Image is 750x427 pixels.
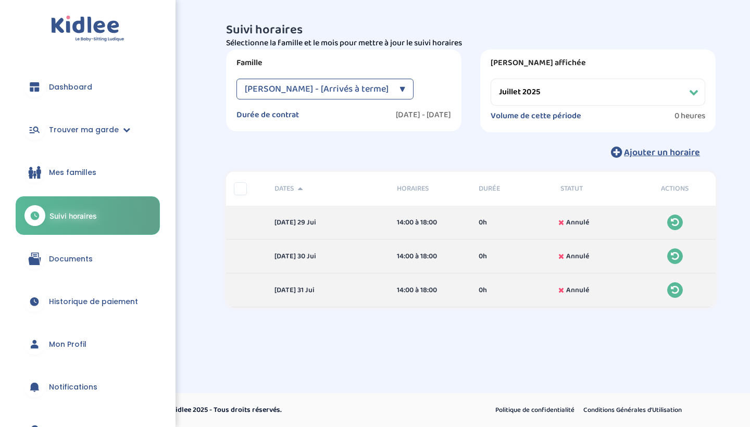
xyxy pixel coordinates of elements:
span: 0h [479,285,487,296]
div: [DATE] 31 jui [267,285,389,296]
div: Dates [267,183,389,194]
div: ▼ [399,79,405,99]
span: Notifications [49,382,97,393]
span: Suivi horaires [49,210,97,221]
div: Statut [553,183,634,194]
label: [DATE] - [DATE] [396,110,451,120]
span: Ajouter un horaire [624,145,700,160]
span: Dashboard [49,82,92,93]
span: Trouver ma garde [49,124,119,135]
label: Volume de cette période [491,111,581,121]
div: 14:00 à 18:00 [397,285,463,296]
label: [PERSON_NAME] affichée [491,58,705,68]
p: Sélectionne la famille et le mois pour mettre à jour le suivi horaires [226,37,716,49]
span: Annulé [566,251,589,262]
a: Suivi horaires [16,196,160,235]
a: Trouver ma garde [16,111,160,148]
span: Mon Profil [49,339,86,350]
span: Horaires [397,183,463,194]
div: 14:00 à 18:00 [397,217,463,228]
a: Mes familles [16,154,160,191]
button: Ajouter un horaire [595,141,716,164]
span: Annulé [566,285,589,296]
div: 14:00 à 18:00 [397,251,463,262]
div: Actions [634,183,716,194]
a: Documents [16,240,160,278]
span: Documents [49,254,93,265]
div: [DATE] 30 jui [267,251,389,262]
label: Durée de contrat [236,110,299,120]
span: 0h [479,251,487,262]
span: [PERSON_NAME] - [Arrivés à terme] [245,79,389,99]
h3: Suivi horaires [226,23,716,37]
a: Conditions Générales d’Utilisation [580,404,685,417]
a: Dashboard [16,68,160,106]
a: Mon Profil [16,325,160,363]
span: 0 heures [674,111,705,121]
img: logo.svg [51,16,124,42]
a: Politique de confidentialité [492,404,578,417]
span: 0h [479,217,487,228]
a: Notifications [16,368,160,406]
p: © Kidlee 2025 - Tous droits réservés. [165,405,419,416]
label: Famille [236,58,451,68]
div: [DATE] 29 jui [267,217,389,228]
div: Durée [471,183,553,194]
span: Historique de paiement [49,296,138,307]
a: Historique de paiement [16,283,160,320]
span: Annulé [566,217,589,228]
span: Mes familles [49,167,96,178]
